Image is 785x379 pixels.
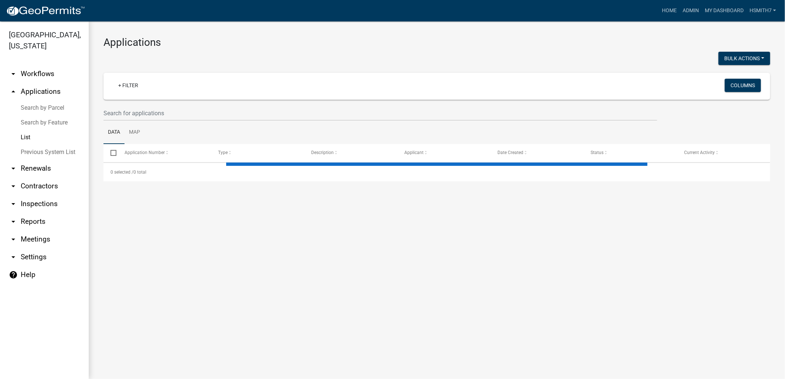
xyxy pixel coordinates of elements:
[103,106,657,121] input: Search for applications
[211,144,304,162] datatable-header-cell: Type
[680,4,702,18] a: Admin
[9,69,18,78] i: arrow_drop_down
[9,253,18,262] i: arrow_drop_down
[659,4,680,18] a: Home
[9,182,18,191] i: arrow_drop_down
[103,144,118,162] datatable-header-cell: Select
[725,79,761,92] button: Columns
[112,79,144,92] a: + Filter
[118,144,211,162] datatable-header-cell: Application Number
[9,164,18,173] i: arrow_drop_down
[125,121,145,144] a: Map
[311,150,334,155] span: Description
[9,235,18,244] i: arrow_drop_down
[218,150,228,155] span: Type
[404,150,424,155] span: Applicant
[103,36,770,49] h3: Applications
[9,270,18,279] i: help
[591,150,604,155] span: Status
[9,217,18,226] i: arrow_drop_down
[103,121,125,144] a: Data
[498,150,524,155] span: Date Created
[490,144,584,162] datatable-header-cell: Date Created
[684,150,715,155] span: Current Activity
[584,144,677,162] datatable-header-cell: Status
[718,52,770,65] button: Bulk Actions
[304,144,397,162] datatable-header-cell: Description
[9,87,18,96] i: arrow_drop_up
[677,144,770,162] datatable-header-cell: Current Activity
[9,199,18,208] i: arrow_drop_down
[103,163,770,181] div: 0 total
[111,170,133,175] span: 0 selected /
[747,4,779,18] a: hsmith7
[702,4,747,18] a: My Dashboard
[125,150,165,155] span: Application Number
[397,144,490,162] datatable-header-cell: Applicant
